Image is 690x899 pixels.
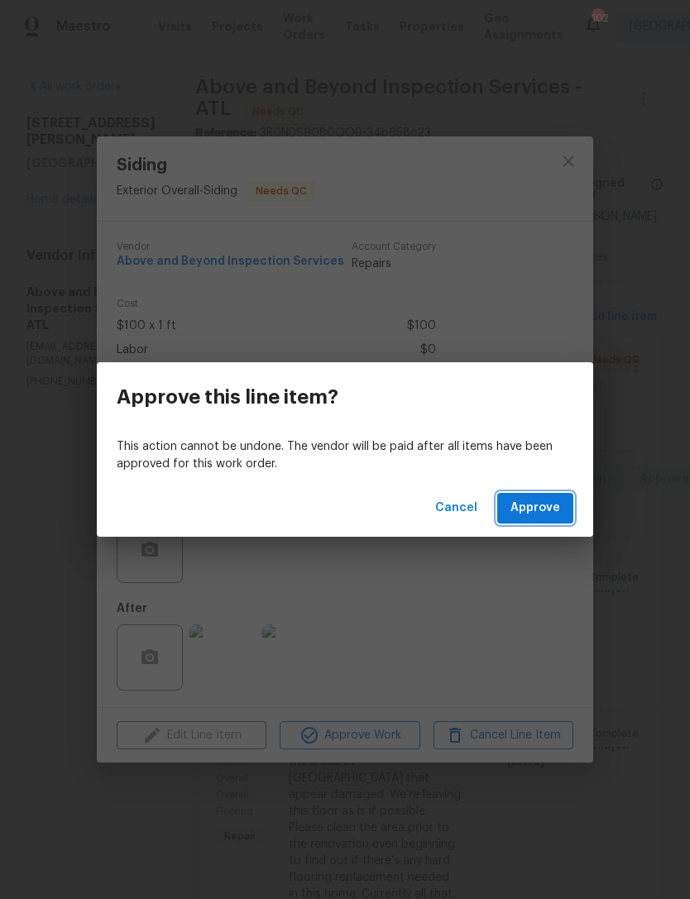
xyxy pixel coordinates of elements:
[510,498,560,519] span: Approve
[435,498,477,519] span: Cancel
[117,438,573,473] p: This action cannot be undone. The vendor will be paid after all items have been approved for this...
[429,493,484,524] button: Cancel
[497,493,573,524] button: Approve
[117,385,338,409] h3: Approve this line item?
